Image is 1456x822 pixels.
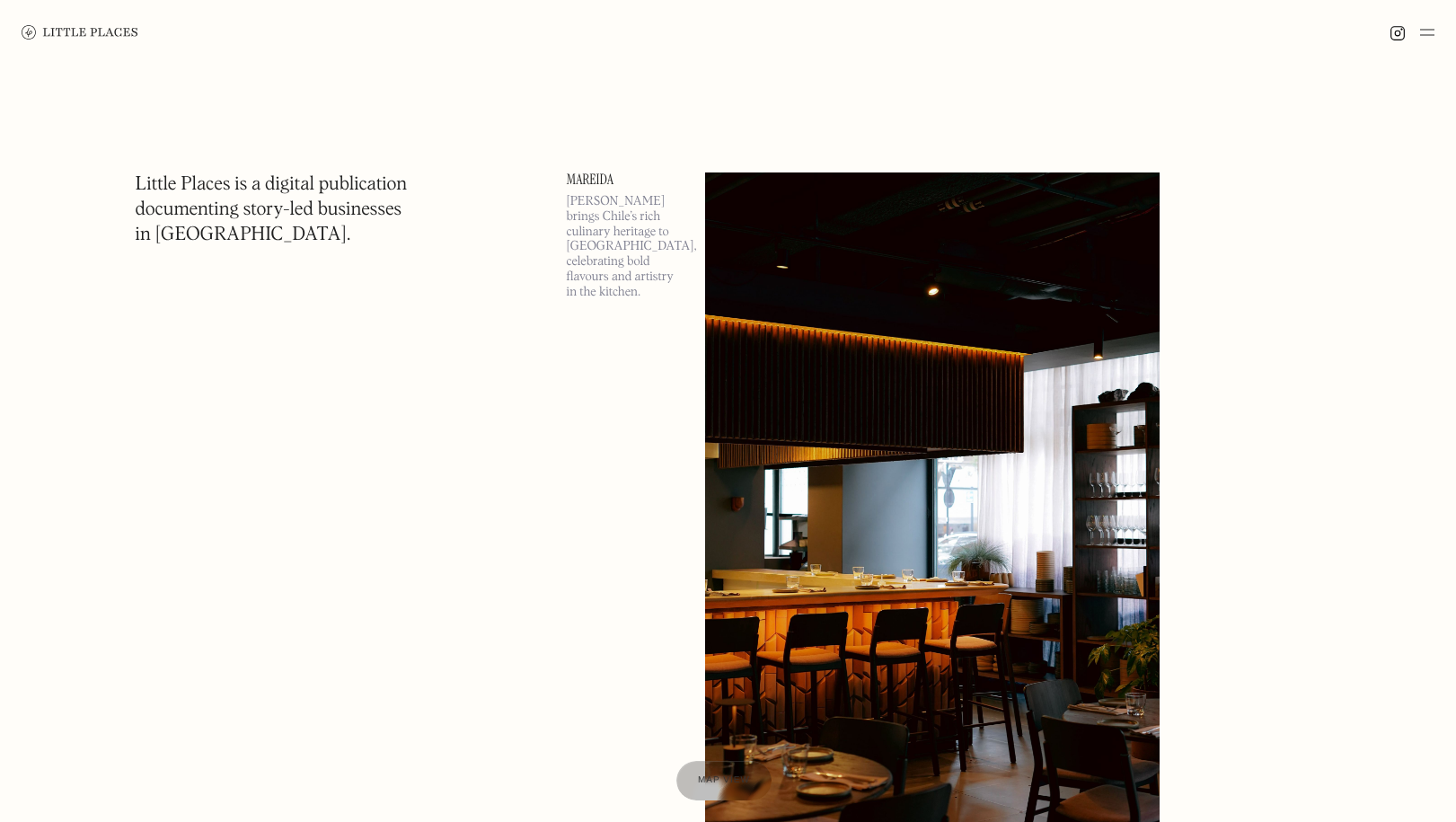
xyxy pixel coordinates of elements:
[567,194,684,300] p: [PERSON_NAME] brings Chile’s rich culinary heritage to [GEOGRAPHIC_DATA], celebrating bold flavou...
[698,775,750,785] span: Map view
[676,761,772,800] a: Map view
[567,172,684,187] a: Mareida
[136,172,408,248] h1: Little Places is a digital publication documenting story-led businesses in [GEOGRAPHIC_DATA].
